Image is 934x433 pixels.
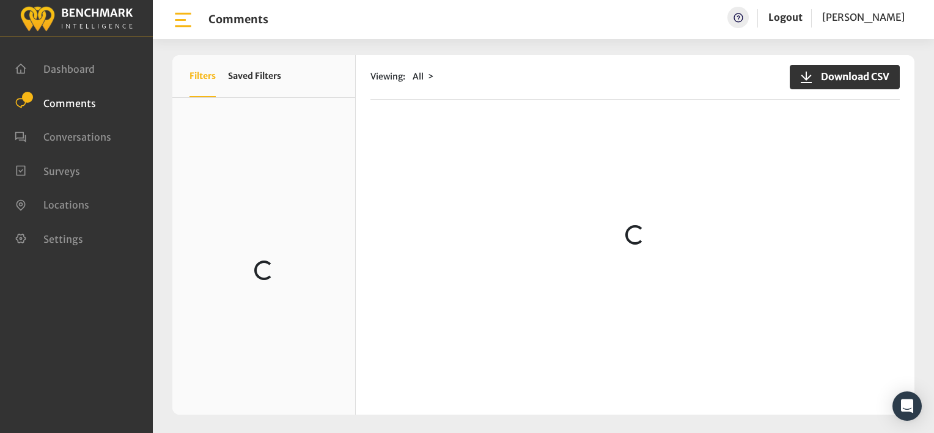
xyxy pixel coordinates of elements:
[43,63,95,75] span: Dashboard
[814,69,889,84] span: Download CSV
[15,164,80,176] a: Surveys
[15,232,83,244] a: Settings
[370,70,405,83] span: Viewing:
[15,130,111,142] a: Conversations
[228,55,281,97] button: Saved Filters
[20,3,133,33] img: benchmark
[43,131,111,143] span: Conversations
[15,96,96,108] a: Comments
[208,13,268,26] h1: Comments
[15,198,89,210] a: Locations
[768,7,803,28] a: Logout
[413,71,424,82] span: All
[43,199,89,211] span: Locations
[43,165,80,177] span: Surveys
[790,65,900,89] button: Download CSV
[822,11,905,23] span: [PERSON_NAME]
[43,97,96,109] span: Comments
[172,9,194,31] img: bar
[822,7,905,28] a: [PERSON_NAME]
[43,232,83,245] span: Settings
[189,55,216,97] button: Filters
[768,11,803,23] a: Logout
[15,62,95,74] a: Dashboard
[892,391,922,421] div: Open Intercom Messenger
